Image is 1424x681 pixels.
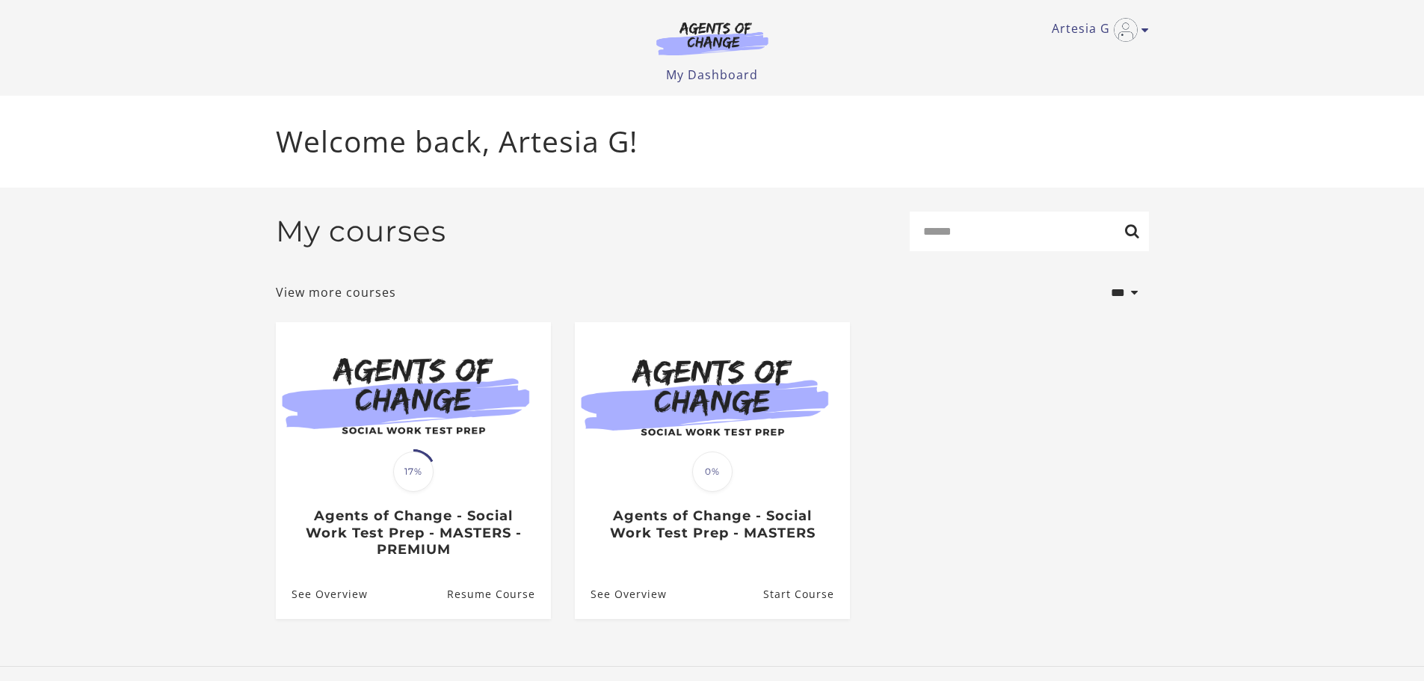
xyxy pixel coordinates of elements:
[276,120,1149,164] p: Welcome back, Artesia G!
[276,214,446,249] h2: My courses
[393,452,434,492] span: 17%
[591,508,833,541] h3: Agents of Change - Social Work Test Prep - MASTERS
[762,570,849,618] a: Agents of Change - Social Work Test Prep - MASTERS: Resume Course
[641,21,784,55] img: Agents of Change Logo
[276,570,368,618] a: Agents of Change - Social Work Test Prep - MASTERS - PREMIUM: See Overview
[446,570,550,618] a: Agents of Change - Social Work Test Prep - MASTERS - PREMIUM: Resume Course
[1052,18,1141,42] a: Toggle menu
[276,283,396,301] a: View more courses
[292,508,534,558] h3: Agents of Change - Social Work Test Prep - MASTERS - PREMIUM
[575,570,667,618] a: Agents of Change - Social Work Test Prep - MASTERS: See Overview
[692,452,733,492] span: 0%
[666,67,758,83] a: My Dashboard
